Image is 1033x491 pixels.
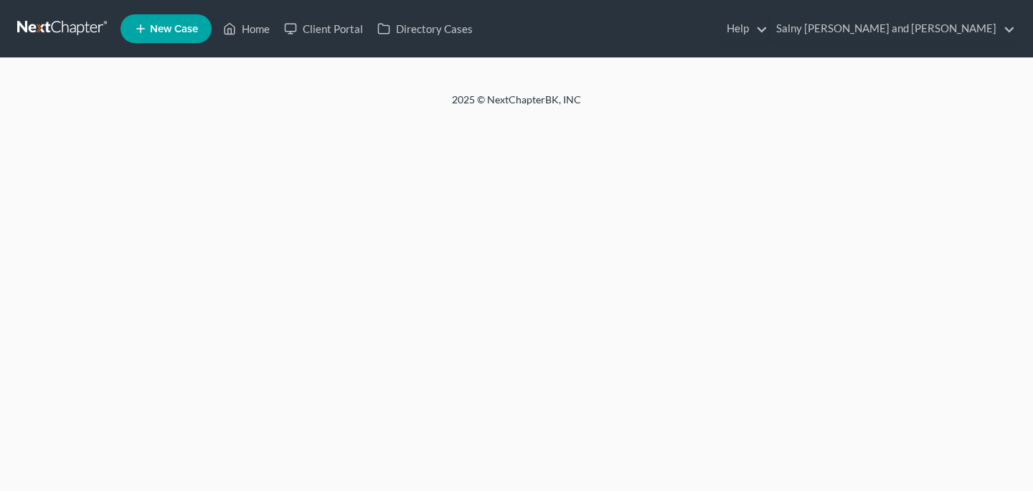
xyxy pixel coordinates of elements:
[720,16,768,42] a: Help
[216,16,277,42] a: Home
[108,93,925,118] div: 2025 © NextChapterBK, INC
[277,16,370,42] a: Client Portal
[121,14,212,43] new-legal-case-button: New Case
[769,16,1015,42] a: Salny [PERSON_NAME] and [PERSON_NAME]
[370,16,480,42] a: Directory Cases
